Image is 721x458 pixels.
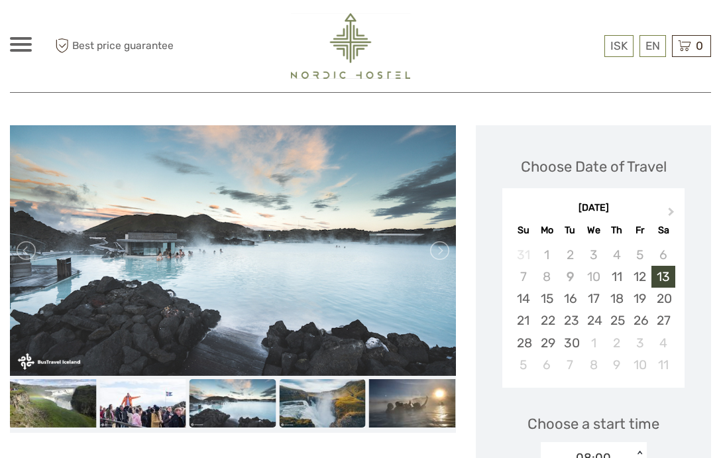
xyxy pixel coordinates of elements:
[9,379,96,428] img: 76eb495e1aed4192a316e241461509b3_slider_thumbnail.jpeg
[190,379,276,428] img: 145d8319ebba4a16bb448717f742f61c_slider_thumbnail.jpeg
[605,266,628,288] div: Choose Thursday, September 11th, 2025
[582,354,605,376] div: Choose Wednesday, October 8th, 2025
[512,310,535,331] div: Choose Sunday, September 21st, 2025
[52,35,186,57] span: Best price guarantee
[559,221,582,239] div: Tu
[559,310,582,331] div: Choose Tuesday, September 23rd, 2025
[559,244,582,266] div: Not available Tuesday, September 2nd, 2025
[19,23,150,34] p: We're away right now. Please check back later!
[535,244,559,266] div: Not available Monday, September 1st, 2025
[502,201,685,215] div: [DATE]
[628,266,651,288] div: Choose Friday, September 12th, 2025
[512,288,535,310] div: Choose Sunday, September 14th, 2025
[605,221,628,239] div: Th
[535,288,559,310] div: Choose Monday, September 15th, 2025
[559,354,582,376] div: Choose Tuesday, October 7th, 2025
[582,221,605,239] div: We
[651,221,675,239] div: Sa
[610,39,628,52] span: ISK
[639,35,666,57] div: EN
[651,266,675,288] div: Choose Saturday, September 13th, 2025
[628,288,651,310] div: Choose Friday, September 19th, 2025
[527,414,659,434] span: Choose a start time
[582,266,605,288] div: Not available Wednesday, September 10th, 2025
[628,354,651,376] div: Choose Friday, October 10th, 2025
[628,221,651,239] div: Fr
[535,221,559,239] div: Mo
[605,288,628,310] div: Choose Thursday, September 18th, 2025
[10,125,456,376] img: 145d8319ebba4a16bb448717f742f61c_main_slider.jpeg
[651,310,675,331] div: Choose Saturday, September 27th, 2025
[651,244,675,266] div: Not available Saturday, September 6th, 2025
[651,288,675,310] div: Choose Saturday, September 20th, 2025
[512,244,535,266] div: Not available Sunday, August 31st, 2025
[651,332,675,354] div: Choose Saturday, October 4th, 2025
[582,244,605,266] div: Not available Wednesday, September 3rd, 2025
[535,354,559,376] div: Choose Monday, October 6th, 2025
[152,21,168,36] button: Open LiveChat chat widget
[582,288,605,310] div: Choose Wednesday, September 17th, 2025
[605,310,628,331] div: Choose Thursday, September 25th, 2025
[651,354,675,376] div: Choose Saturday, October 11th, 2025
[535,310,559,331] div: Choose Monday, September 22nd, 2025
[521,156,667,177] div: Choose Date of Travel
[535,266,559,288] div: Not available Monday, September 8th, 2025
[662,205,683,226] button: Next Month
[582,332,605,354] div: Choose Wednesday, October 1st, 2025
[512,221,535,239] div: Su
[559,266,582,288] div: Not available Tuesday, September 9th, 2025
[369,379,456,428] img: d0d075f251e142198ed8094476b24a14_slider_thumbnail.jpeg
[694,39,705,52] span: 0
[512,266,535,288] div: Not available Sunday, September 7th, 2025
[628,244,651,266] div: Not available Friday, September 5th, 2025
[512,332,535,354] div: Choose Sunday, September 28th, 2025
[559,332,582,354] div: Choose Tuesday, September 30th, 2025
[605,244,628,266] div: Not available Thursday, September 4th, 2025
[99,379,186,428] img: 480d7881ebe5477daee8b1a97053b8e9_slider_thumbnail.jpeg
[535,332,559,354] div: Choose Monday, September 29th, 2025
[605,332,628,354] div: Choose Thursday, October 2nd, 2025
[506,244,680,376] div: month 2025-09
[512,354,535,376] div: Choose Sunday, October 5th, 2025
[628,332,651,354] div: Choose Friday, October 3rd, 2025
[279,379,366,428] img: 6379ec51912245e79ae041a34b7adb3d_slider_thumbnail.jpeg
[605,354,628,376] div: Choose Thursday, October 9th, 2025
[628,310,651,331] div: Choose Friday, September 26th, 2025
[559,288,582,310] div: Choose Tuesday, September 16th, 2025
[582,310,605,331] div: Choose Wednesday, September 24th, 2025
[291,13,410,79] img: 2454-61f15230-a6bf-4303-aa34-adabcbdb58c5_logo_big.png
